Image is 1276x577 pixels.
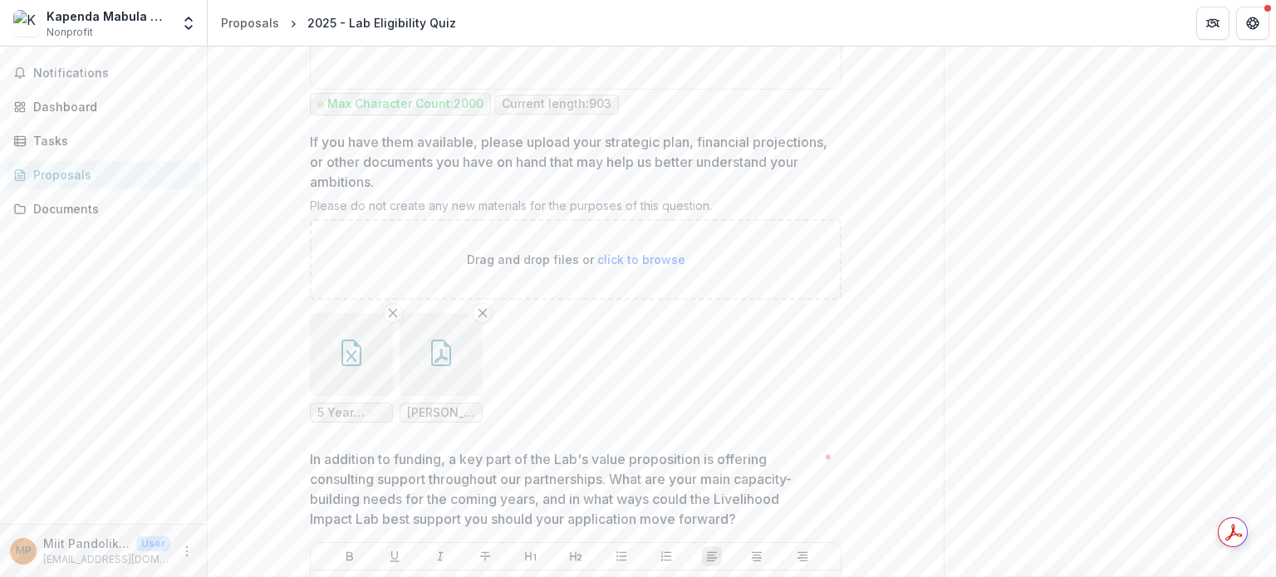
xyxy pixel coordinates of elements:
[7,161,200,188] a: Proposals
[177,7,200,40] button: Open entity switcher
[1196,7,1229,40] button: Partners
[793,546,812,566] button: Align Right
[407,406,475,420] span: [PERSON_NAME] _ICA Final Draft-1.pdf
[214,11,286,35] a: Proposals
[400,313,483,423] div: Remove File[PERSON_NAME] _ICA Final Draft-1.pdf
[310,198,842,219] div: Please do not create any new materials for the purposes of this question.
[7,127,200,154] a: Tasks
[307,14,456,32] div: 2025 - Lab Eligibility Quiz
[327,97,483,111] p: Max Character Count: 2000
[7,195,200,222] a: Documents
[43,552,170,567] p: [EMAIL_ADDRESS][DOMAIN_NAME]
[310,313,393,423] div: Remove File5 Year Financial Projection.xlsx
[136,536,170,551] p: User
[214,11,463,35] nav: breadcrumb
[656,546,676,566] button: Ordered List
[43,535,130,552] p: Miit Pandoliker
[502,97,611,111] p: Current length: 903
[1236,7,1269,40] button: Get Help
[47,25,93,40] span: Nonprofit
[16,545,32,556] div: Miit Pandoliker
[33,132,187,149] div: Tasks
[33,166,187,183] div: Proposals
[747,546,767,566] button: Align Center
[310,449,817,529] p: In addition to funding, a key part of the Lab's value proposition is offering consulting support ...
[13,10,40,37] img: Kapenda Mabula Natural Products Ltd
[310,132,832,192] p: If you have them available, please upload your strategic plan, financial projections, or other do...
[383,303,403,323] button: Remove File
[475,546,495,566] button: Strike
[611,546,631,566] button: Bullet List
[467,251,685,268] p: Drag and drop files or
[340,546,360,566] button: Bold
[47,7,170,25] div: Kapenda Mabula Natural Products Ltd
[521,546,541,566] button: Heading 1
[33,66,194,81] span: Notifications
[221,14,279,32] div: Proposals
[33,200,187,218] div: Documents
[33,98,187,115] div: Dashboard
[702,546,722,566] button: Align Left
[177,541,197,561] button: More
[430,546,450,566] button: Italicize
[385,546,405,566] button: Underline
[597,252,685,266] span: click to browse
[7,93,200,120] a: Dashboard
[317,406,385,420] span: 5 Year Financial Projection.xlsx
[566,546,586,566] button: Heading 2
[473,303,493,323] button: Remove File
[7,60,200,86] button: Notifications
